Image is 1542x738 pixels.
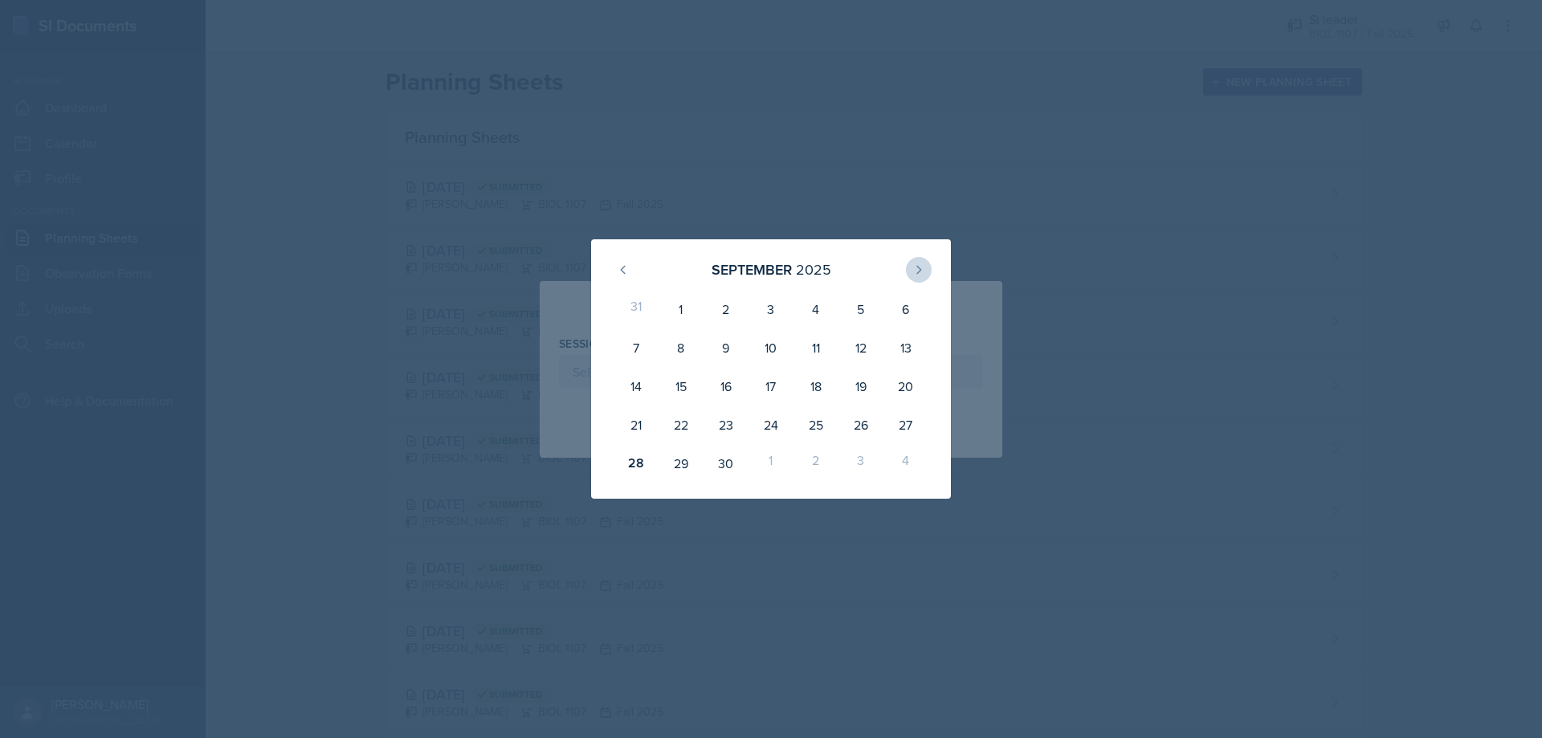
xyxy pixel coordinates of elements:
div: September [712,259,792,280]
div: 13 [883,328,928,367]
div: 28 [614,444,659,483]
div: 31 [614,290,659,328]
div: 9 [704,328,749,367]
div: 12 [838,328,883,367]
div: 18 [793,367,838,406]
div: 27 [883,406,928,444]
div: 4 [883,444,928,483]
div: 2025 [796,259,831,280]
div: 29 [659,444,704,483]
div: 15 [659,367,704,406]
div: 10 [749,328,793,367]
div: 30 [704,444,749,483]
div: 3 [838,444,883,483]
div: 6 [883,290,928,328]
div: 4 [793,290,838,328]
div: 3 [749,290,793,328]
div: 21 [614,406,659,444]
div: 19 [838,367,883,406]
div: 26 [838,406,883,444]
div: 2 [793,444,838,483]
div: 22 [659,406,704,444]
div: 25 [793,406,838,444]
div: 1 [749,444,793,483]
div: 2 [704,290,749,328]
div: 23 [704,406,749,444]
div: 1 [659,290,704,328]
div: 14 [614,367,659,406]
div: 5 [838,290,883,328]
div: 17 [749,367,793,406]
div: 20 [883,367,928,406]
div: 11 [793,328,838,367]
div: 16 [704,367,749,406]
div: 8 [659,328,704,367]
div: 24 [749,406,793,444]
div: 7 [614,328,659,367]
